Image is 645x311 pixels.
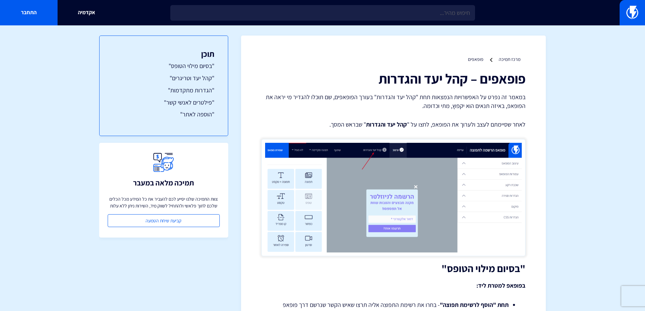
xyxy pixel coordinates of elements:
[468,56,483,62] a: פופאפים
[113,98,214,107] a: "פילטרים לאנשי קשר"
[170,5,475,21] input: חיפוש מהיר...
[113,49,214,58] h3: תוכן
[261,120,525,129] p: לאחר שסיימתם לעצב ולערוך את הפופאפ, לחצו על " " שבראש המסך.
[261,93,525,110] p: במאמר זה נפרט על האפשרויות הנמצאות תחת "קהל יעד והגדרות" בעורך הפופאפים, שם תוכלו להגדיר מי יראה ...
[440,301,509,309] strong: תחת "הוסף לרשימת תפוצה"
[113,62,214,70] a: "בסיום מילוי הטופס"
[113,86,214,95] a: "הגדרות מתקדמות"
[113,110,214,119] a: "הוספה לאתר"
[499,56,520,62] a: מרכז תמיכה
[108,214,220,227] a: קביעת שיחת הטמעה
[113,74,214,83] a: "קהל יעד וטריגרים"
[108,196,220,209] p: צוות התמיכה שלנו יסייע לכם להעביר את כל המידע מכל הכלים שלכם לתוך פלאשי ולהתחיל לשווק מיד, השירות...
[261,71,525,86] h1: פופאפים – קהל יעד והגדרות
[133,179,194,187] h3: תמיכה מלאה במעבר
[261,263,525,274] h2: "בסיום מילוי הטופס"
[476,282,525,289] strong: בפופאפ למטרת ליד:
[366,120,407,128] strong: קהל יעד והגדרות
